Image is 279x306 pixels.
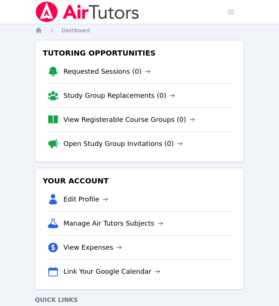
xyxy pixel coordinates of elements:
a: View Registerable Course Groups (0) [63,114,195,125]
a: Study Group Replacements (0) [63,90,175,101]
a: Dashboard [62,27,90,34]
a: Open Study Group Invitations (0) [63,139,183,149]
nav: Breadcrumb [35,27,244,34]
a: Requested Sessions (0) [63,66,151,77]
img: Air Tutors [35,1,140,22]
a: Link Your Google Calendar [63,266,160,277]
h4: Quick Links [35,296,244,305]
a: View Expenses [63,242,122,253]
a: Manage Air Tutors Subjects [63,218,163,229]
h3: Your Account [41,174,238,187]
span: Dashboard [62,27,90,33]
h3: Tutoring Opportunities [41,46,238,60]
a: Edit Profile [63,194,108,204]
